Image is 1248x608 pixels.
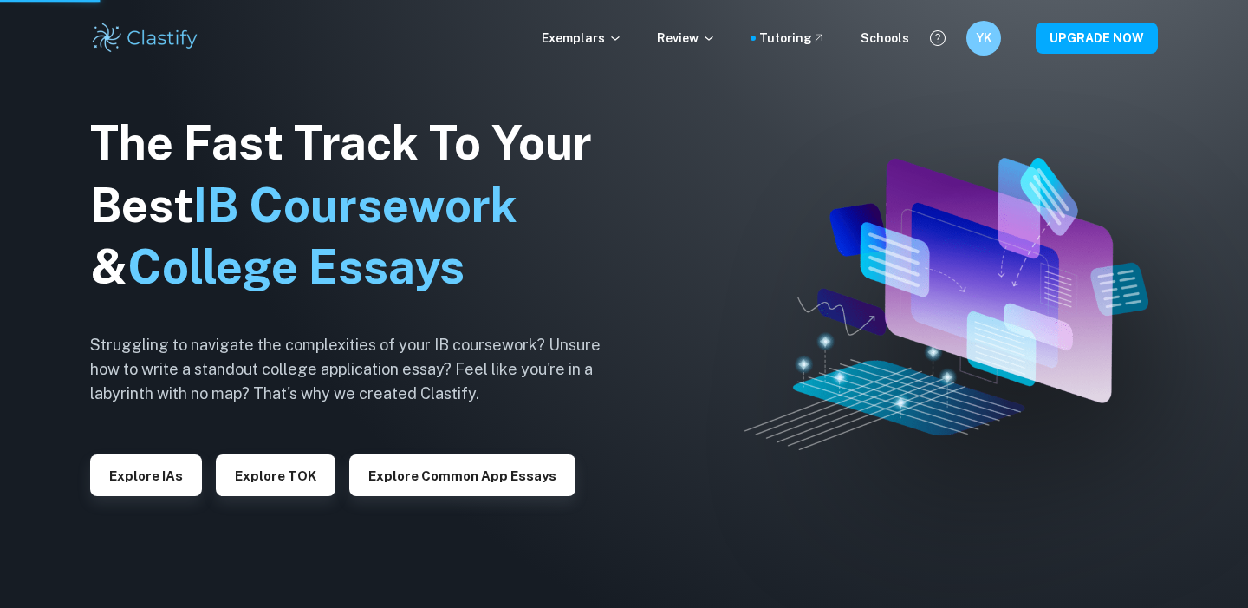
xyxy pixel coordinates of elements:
[542,29,622,48] p: Exemplars
[193,178,517,232] span: IB Coursework
[759,29,826,48] a: Tutoring
[966,21,1001,56] button: YK
[1036,23,1158,54] button: UPGRADE NOW
[744,158,1147,449] img: Clastify hero
[127,239,465,294] span: College Essays
[923,23,952,53] button: Help and Feedback
[90,333,627,406] h6: Struggling to navigate the complexities of your IB coursework? Unsure how to write a standout col...
[861,29,909,48] a: Schools
[90,21,200,56] img: Clastify logo
[90,112,627,299] h1: The Fast Track To Your Best &
[349,454,575,496] button: Explore Common App essays
[657,29,716,48] p: Review
[216,454,335,496] button: Explore TOK
[974,29,994,48] h6: YK
[90,467,202,483] a: Explore IAs
[216,467,335,483] a: Explore TOK
[349,467,575,483] a: Explore Common App essays
[90,454,202,496] button: Explore IAs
